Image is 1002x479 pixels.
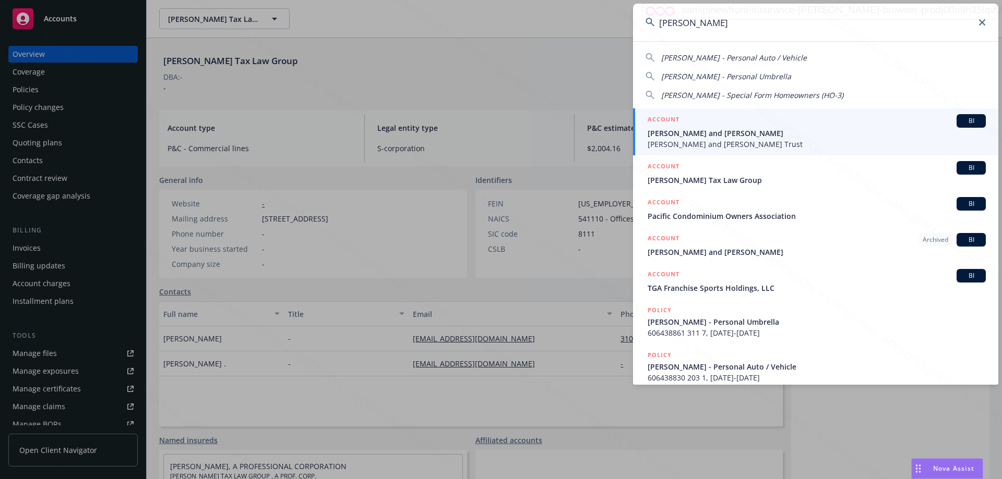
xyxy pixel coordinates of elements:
[648,161,679,174] h5: ACCOUNT
[661,53,807,63] span: [PERSON_NAME] - Personal Auto / Vehicle
[648,175,986,186] span: [PERSON_NAME] Tax Law Group
[648,316,986,327] span: [PERSON_NAME] - Personal Umbrella
[933,464,974,473] span: Nova Assist
[633,227,998,263] a: ACCOUNTArchivedBI[PERSON_NAME] and [PERSON_NAME]
[648,197,679,210] h5: ACCOUNT
[648,269,679,281] h5: ACCOUNT
[648,139,986,150] span: [PERSON_NAME] and [PERSON_NAME] Trust
[648,350,672,360] h5: POLICY
[912,459,925,478] div: Drag to move
[633,108,998,155] a: ACCOUNTBI[PERSON_NAME] and [PERSON_NAME][PERSON_NAME] and [PERSON_NAME] Trust
[648,211,986,222] span: Pacific Condominium Owners Association
[661,90,843,100] span: [PERSON_NAME] - Special Form Homeowners (HO-3)
[648,283,986,293] span: TGA Franchise Sports Holdings, LLC
[633,263,998,299] a: ACCOUNTBITGA Franchise Sports Holdings, LLC
[961,199,982,208] span: BI
[911,458,983,479] button: Nova Assist
[648,233,679,245] h5: ACCOUNT
[633,155,998,191] a: ACCOUNTBI[PERSON_NAME] Tax Law Group
[648,128,986,139] span: [PERSON_NAME] and [PERSON_NAME]
[961,235,982,244] span: BI
[648,327,986,338] span: 606438861 311 7, [DATE]-[DATE]
[633,4,998,41] input: Search...
[633,344,998,389] a: POLICY[PERSON_NAME] - Personal Auto / Vehicle606438830 203 1, [DATE]-[DATE]
[648,361,986,372] span: [PERSON_NAME] - Personal Auto / Vehicle
[961,271,982,280] span: BI
[648,305,672,315] h5: POLICY
[648,114,679,127] h5: ACCOUNT
[633,299,998,344] a: POLICY[PERSON_NAME] - Personal Umbrella606438861 311 7, [DATE]-[DATE]
[633,191,998,227] a: ACCOUNTBIPacific Condominium Owners Association
[648,247,986,257] span: [PERSON_NAME] and [PERSON_NAME]
[923,235,948,244] span: Archived
[961,163,982,173] span: BI
[961,116,982,126] span: BI
[648,372,986,383] span: 606438830 203 1, [DATE]-[DATE]
[661,71,791,81] span: [PERSON_NAME] - Personal Umbrella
